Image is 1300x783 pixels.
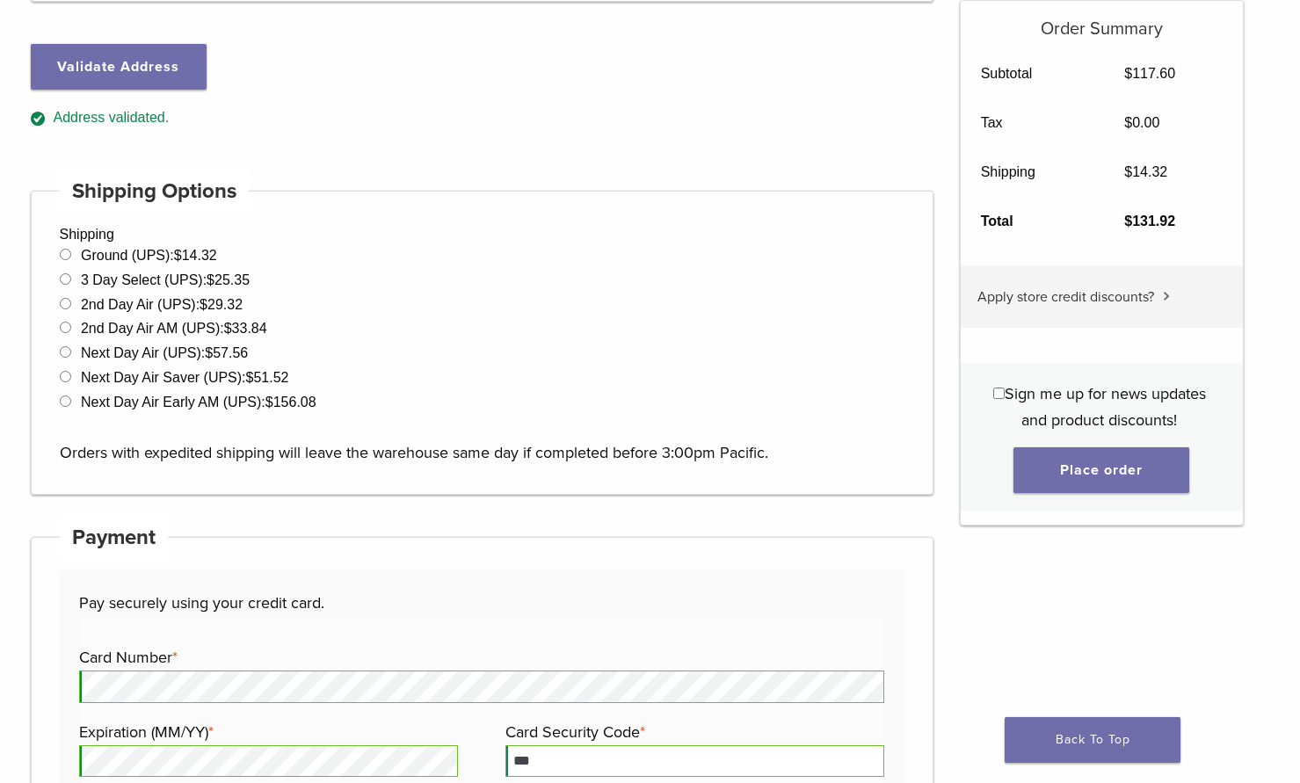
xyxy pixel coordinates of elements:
label: Expiration (MM/YY) [79,719,454,745]
h4: Shipping Options [60,170,250,213]
span: $ [207,272,214,287]
bdi: 57.56 [205,345,248,360]
span: $ [1124,164,1132,179]
th: Shipping [961,148,1105,197]
span: $ [1124,214,1132,228]
div: Address validated. [31,107,934,129]
h5: Order Summary [961,1,1243,40]
bdi: 117.60 [1124,66,1175,81]
th: Tax [961,98,1105,148]
label: 2nd Day Air (UPS): [81,297,243,312]
span: Apply store credit discounts? [977,288,1154,306]
bdi: 25.35 [207,272,250,287]
p: Pay securely using your credit card. [79,590,884,616]
label: Next Day Air Early AM (UPS): [81,395,316,410]
bdi: 33.84 [224,321,267,336]
span: $ [174,248,182,263]
button: Validate Address [31,44,207,90]
span: $ [200,297,207,312]
a: Back To Top [1005,717,1180,763]
span: $ [265,395,273,410]
input: Sign me up for news updates and product discounts! [993,388,1005,399]
bdi: 51.52 [246,370,289,385]
th: Subtotal [961,49,1105,98]
label: Ground (UPS): [81,248,217,263]
span: $ [246,370,254,385]
label: 3 Day Select (UPS): [81,272,250,287]
bdi: 131.92 [1124,214,1175,228]
div: Shipping [31,191,934,495]
span: $ [224,321,232,336]
bdi: 29.32 [200,297,243,312]
span: $ [1124,115,1132,130]
label: 2nd Day Air AM (UPS): [81,321,267,336]
span: Sign me up for news updates and product discounts! [1005,384,1206,430]
label: Next Day Air (UPS): [81,345,248,360]
span: $ [205,345,213,360]
p: Orders with expedited shipping will leave the warehouse same day if completed before 3:00pm Pacific. [60,413,905,466]
span: $ [1124,66,1132,81]
img: caret.svg [1163,292,1170,301]
label: Next Day Air Saver (UPS): [81,370,289,385]
label: Card Number [79,644,880,671]
bdi: 0.00 [1124,115,1159,130]
bdi: 156.08 [265,395,316,410]
bdi: 14.32 [174,248,217,263]
h4: Payment [60,517,169,559]
label: Card Security Code [505,719,880,745]
th: Total [961,197,1105,246]
bdi: 14.32 [1124,164,1167,179]
button: Place order [1013,447,1189,493]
